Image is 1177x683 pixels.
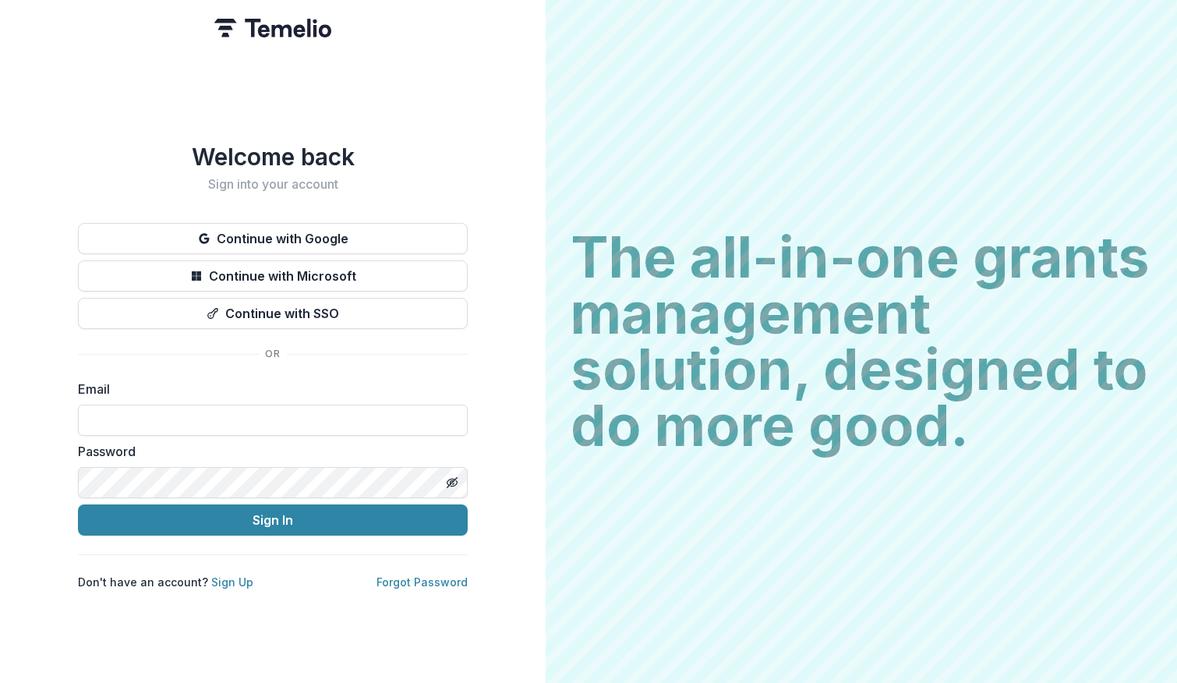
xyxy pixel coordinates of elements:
[214,19,331,37] img: Temelio
[78,574,253,590] p: Don't have an account?
[78,504,468,536] button: Sign In
[78,177,468,192] h2: Sign into your account
[376,575,468,589] a: Forgot Password
[78,260,468,292] button: Continue with Microsoft
[78,298,468,329] button: Continue with SSO
[440,470,465,495] button: Toggle password visibility
[78,442,458,461] label: Password
[78,380,458,398] label: Email
[78,143,468,171] h1: Welcome back
[211,575,253,589] a: Sign Up
[78,223,468,254] button: Continue with Google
